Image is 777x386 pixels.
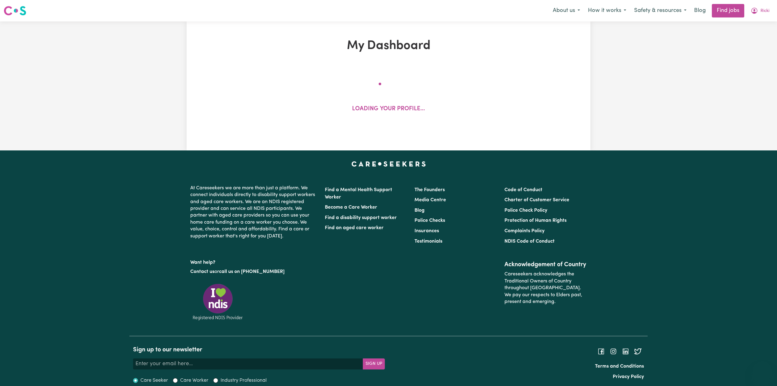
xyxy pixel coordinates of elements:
button: About us [549,4,584,17]
label: Care Worker [180,377,208,384]
img: Registered NDIS provider [190,283,245,321]
a: Complaints Policy [504,229,545,233]
span: Ricki [760,8,769,14]
a: Code of Conduct [504,187,542,192]
a: Blog [690,4,709,17]
a: Terms and Conditions [595,364,644,369]
a: call us on [PHONE_NUMBER] [219,269,284,274]
a: Blog [415,208,425,213]
a: Police Check Policy [504,208,547,213]
button: Safety & resources [630,4,690,17]
a: Testimonials [415,239,442,244]
p: Careseekers acknowledges the Traditional Owners of Country throughout [GEOGRAPHIC_DATA]. We pay o... [504,268,587,308]
label: Industry Professional [221,377,267,384]
a: Follow Careseekers on Instagram [610,349,617,354]
a: Contact us [190,269,214,274]
a: Charter of Customer Service [504,198,569,202]
iframe: Button to launch messaging window [753,361,772,381]
button: My Account [747,4,773,17]
a: Follow Careseekers on LinkedIn [622,349,629,354]
p: Want help? [190,257,318,266]
input: Enter your email here... [133,358,363,369]
p: At Careseekers we are more than just a platform. We connect individuals directly to disability su... [190,182,318,242]
p: Loading your profile... [352,105,425,114]
button: Subscribe [363,358,385,369]
a: Careseekers logo [4,4,26,18]
h1: My Dashboard [258,39,519,53]
a: Follow Careseekers on Facebook [597,349,605,354]
a: Find an aged care worker [325,225,384,230]
label: Care Seeker [140,377,168,384]
a: NDIS Code of Conduct [504,239,555,244]
a: Find jobs [712,4,744,17]
a: Police Checks [415,218,445,223]
a: Careseekers home page [351,161,426,166]
a: Protection of Human Rights [504,218,567,223]
a: Follow Careseekers on Twitter [634,349,641,354]
a: Privacy Policy [613,374,644,379]
a: Media Centre [415,198,446,202]
img: Careseekers logo [4,5,26,16]
p: or [190,266,318,278]
a: The Founders [415,187,445,192]
a: Insurances [415,229,439,233]
a: Find a disability support worker [325,215,397,220]
button: How it works [584,4,630,17]
a: Become a Care Worker [325,205,377,210]
a: Find a Mental Health Support Worker [325,187,392,200]
h2: Acknowledgement of Country [504,261,587,268]
h2: Sign up to our newsletter [133,346,385,354]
